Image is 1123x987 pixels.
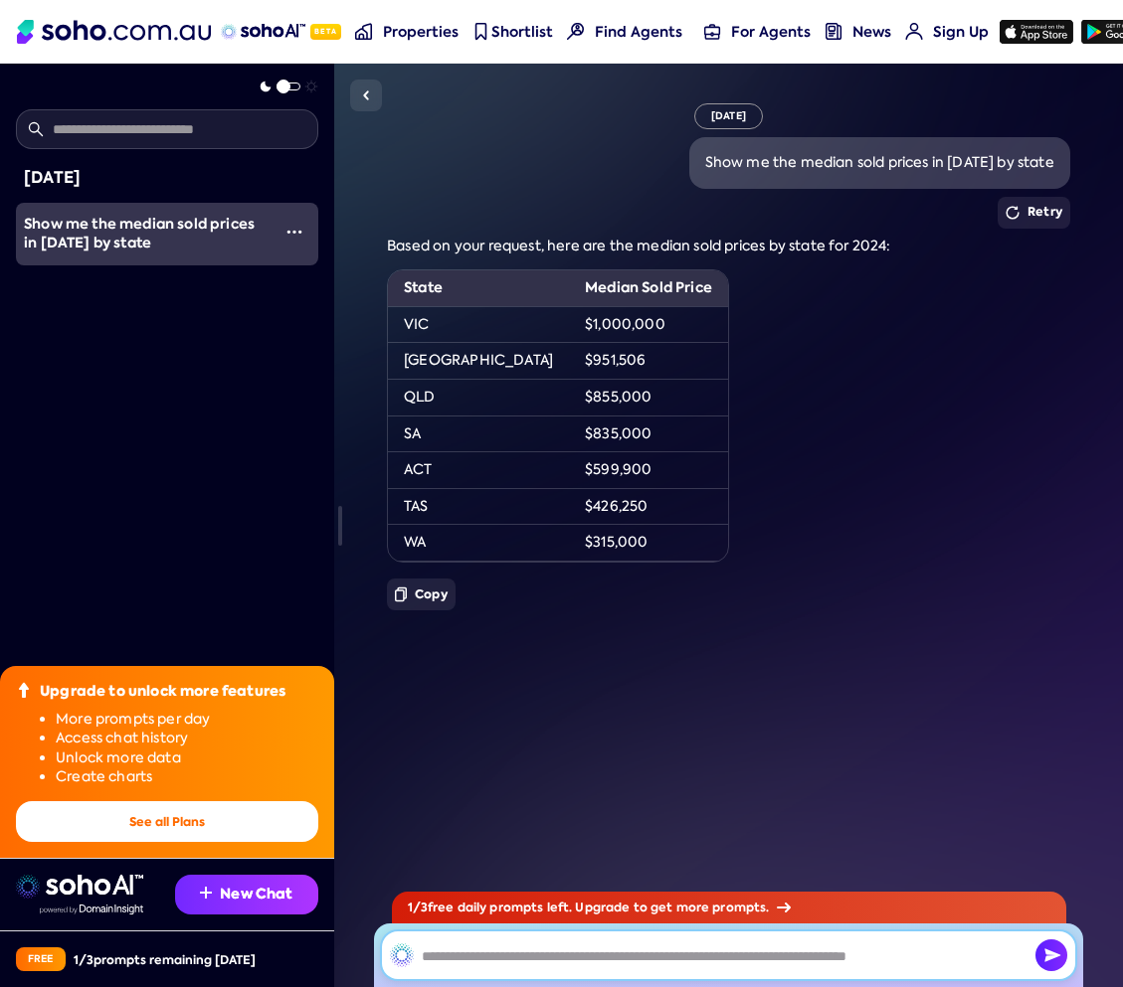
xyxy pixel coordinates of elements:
td: $599,900 [569,452,728,489]
div: Free [16,947,66,971]
button: Retry [998,197,1070,229]
img: sohoAI logo [221,24,305,40]
td: SA [388,415,569,452]
img: Sidebar toggle icon [354,83,378,107]
div: Upgrade to unlock more features [40,682,285,702]
span: For Agents [731,22,811,42]
td: TAS [388,488,569,525]
img: Copy icon [395,586,407,602]
img: Retry icon [1006,206,1020,220]
div: [DATE] [24,165,310,191]
button: See all Plans [16,801,318,842]
div: 1 / 3 free daily prompts left. Upgrade to get more prompts. [392,892,1066,923]
div: [DATE] [694,103,763,129]
button: New Chat [175,875,318,914]
span: Find Agents [595,22,682,42]
td: $855,000 [569,379,728,415]
td: $1,000,000 [569,306,728,343]
img: app-store icon [1000,20,1073,44]
td: WA [388,525,569,562]
span: Show me the median sold prices in [DATE] by state [24,214,255,253]
div: 1 / 3 prompts remaining [DATE] [74,951,256,968]
img: for-agents-nav icon [905,23,922,40]
td: QLD [388,379,569,415]
span: News [852,22,891,42]
img: news-nav icon [826,23,842,40]
td: [GEOGRAPHIC_DATA] [388,343,569,380]
img: Upgrade icon [16,682,32,698]
span: Shortlist [491,22,553,42]
td: ACT [388,452,569,489]
li: More prompts per day [56,710,318,730]
td: $951,506 [569,343,728,380]
img: for-agents-nav icon [704,23,721,40]
img: Find agents icon [567,23,584,40]
div: Show me the median sold prices in [DATE] by state [705,153,1054,173]
button: Send [1035,939,1067,971]
td: $835,000 [569,415,728,452]
div: Show me the median sold prices in 2024 by state [24,215,271,253]
td: VIC [388,306,569,343]
th: State [388,270,569,306]
span: Beta [310,24,341,40]
li: Unlock more data [56,748,318,768]
img: sohoai logo [16,875,143,899]
span: Properties [383,22,459,42]
span: Based on your request, here are the median sold prices by state for 2024: [387,237,890,254]
img: SohoAI logo black [390,943,414,967]
img: properties-nav icon [355,23,372,40]
img: Send icon [1035,939,1067,971]
img: shortlist-nav icon [472,23,489,40]
td: $315,000 [569,525,728,562]
li: Create charts [56,767,318,787]
li: Access chat history [56,729,318,748]
img: Data provided by Domain Insight [40,905,143,914]
img: Soho Logo [17,20,211,44]
img: Arrow icon [777,903,791,912]
img: More icon [286,224,302,240]
a: Show me the median sold prices in [DATE] by state [16,203,271,265]
button: Copy [387,578,456,610]
span: Sign Up [933,22,989,42]
th: Median Sold Price [569,270,728,306]
td: $426,250 [569,488,728,525]
img: Recommendation icon [200,887,212,899]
